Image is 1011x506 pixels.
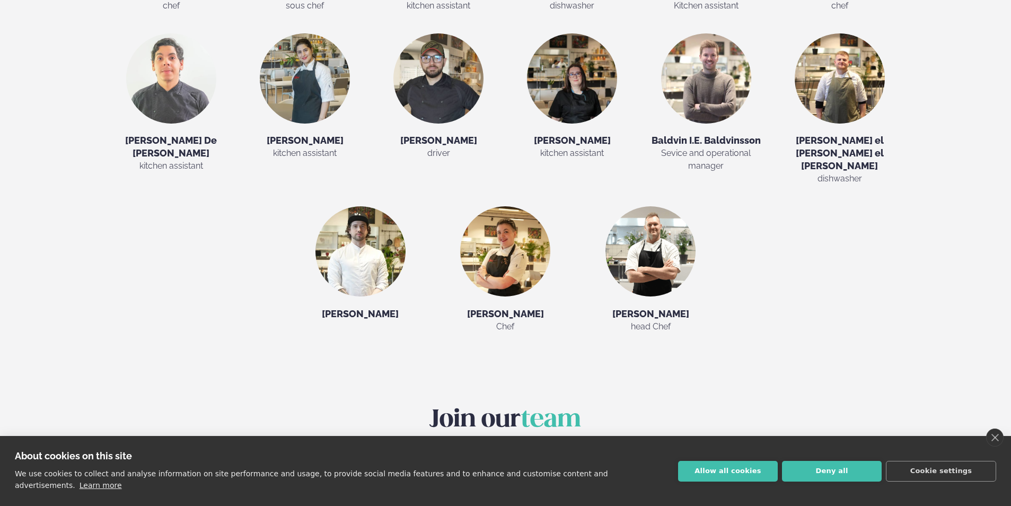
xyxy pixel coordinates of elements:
p: Chef [443,320,568,333]
p: Sevice and operational manager [649,147,763,172]
h2: Join our [336,405,675,435]
img: image alt [460,206,550,296]
img: image alt [393,33,483,124]
img: image alt [260,33,350,124]
h5: [PERSON_NAME] [515,134,629,147]
p: We use cookies to collect and analyse information on site performance and usage, to provide socia... [15,469,608,490]
h5: [PERSON_NAME] [382,134,496,147]
a: Learn more [80,481,122,490]
p: driver [382,147,496,160]
img: image alt [795,33,885,124]
h5: [PERSON_NAME] De [PERSON_NAME] [114,134,228,160]
strong: About cookies on this site [15,450,132,461]
a: close [986,429,1004,447]
button: Cookie settings [886,461,996,482]
span: team [521,408,581,432]
h5: Baldvin I.E. Baldvinsson [649,134,763,147]
h5: [PERSON_NAME] el [PERSON_NAME] el [PERSON_NAME] [783,134,896,172]
div: If you are interested in working with us, please fill the form bellow [336,435,675,448]
h5: [PERSON_NAME] [297,308,423,320]
h5: [PERSON_NAME] [443,308,568,320]
img: image alt [126,33,216,124]
img: image alt [527,33,617,124]
p: head Chef [588,320,714,333]
p: kitchen assistant [114,160,228,172]
button: Deny all [782,461,882,482]
h5: [PERSON_NAME] [248,134,362,147]
p: kitchen assistant [515,147,629,160]
button: Allow all cookies [678,461,778,482]
img: image alt [661,33,751,124]
img: image alt [315,206,406,296]
h5: [PERSON_NAME] [588,308,714,320]
img: image alt [605,206,696,296]
p: dishwasher [783,172,896,185]
p: kitchen assistant [248,147,362,160]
